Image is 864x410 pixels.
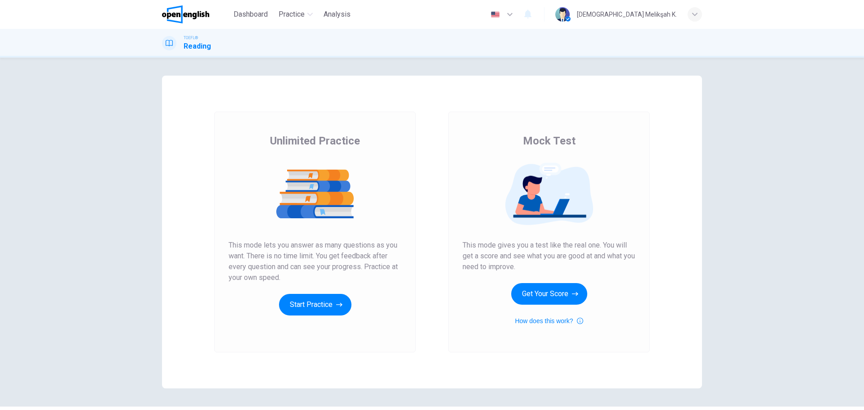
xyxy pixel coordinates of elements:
div: [DEMOGRAPHIC_DATA] Melikşah K. [577,9,677,20]
span: This mode gives you a test like the real one. You will get a score and see what you are good at a... [463,240,635,272]
span: Practice [279,9,305,20]
button: Analysis [320,6,354,23]
span: Dashboard [234,9,268,20]
a: OpenEnglish logo [162,5,230,23]
h1: Reading [184,41,211,52]
span: Unlimited Practice [270,134,360,148]
button: Dashboard [230,6,271,23]
span: TOEFL® [184,35,198,41]
button: Practice [275,6,316,23]
img: OpenEnglish logo [162,5,209,23]
button: Start Practice [279,294,351,315]
span: This mode lets you answer as many questions as you want. There is no time limit. You get feedback... [229,240,401,283]
button: How does this work? [515,315,583,326]
button: Get Your Score [511,283,587,305]
img: Profile picture [555,7,570,22]
img: en [490,11,501,18]
span: Mock Test [523,134,576,148]
span: Analysis [324,9,351,20]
